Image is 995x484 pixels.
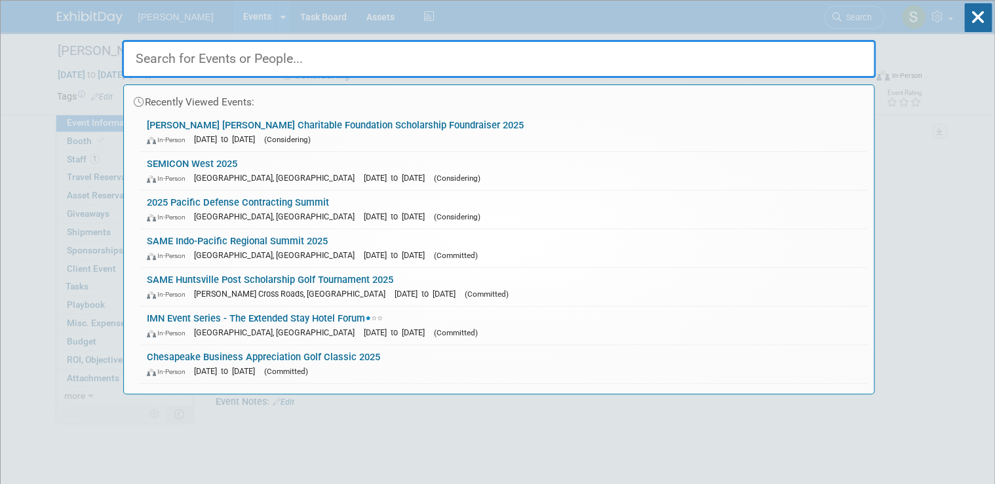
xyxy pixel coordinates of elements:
[140,345,867,383] a: Chesapeake Business Appreciation Golf Classic 2025 In-Person [DATE] to [DATE] (Committed)
[194,289,392,299] span: [PERSON_NAME] Cross Roads, [GEOGRAPHIC_DATA]
[434,174,480,183] span: (Considering)
[147,329,191,337] span: In-Person
[194,134,262,144] span: [DATE] to [DATE]
[434,212,480,221] span: (Considering)
[140,268,867,306] a: SAME Huntsville Post Scholarship Golf Tournament 2025 In-Person [PERSON_NAME] Cross Roads, [GEOGR...
[140,229,867,267] a: SAME Indo-Pacific Regional Summit 2025 In-Person [GEOGRAPHIC_DATA], [GEOGRAPHIC_DATA] [DATE] to [...
[264,367,308,376] span: (Committed)
[147,136,191,144] span: In-Person
[194,366,262,376] span: [DATE] to [DATE]
[122,40,876,78] input: Search for Events or People...
[364,327,431,337] span: [DATE] to [DATE]
[147,290,191,299] span: In-Person
[130,85,867,113] div: Recently Viewed Events:
[395,289,462,299] span: [DATE] to [DATE]
[194,173,361,183] span: [GEOGRAPHIC_DATA], [GEOGRAPHIC_DATA]
[140,152,867,190] a: SEMICON West 2025 In-Person [GEOGRAPHIC_DATA], [GEOGRAPHIC_DATA] [DATE] to [DATE] (Considering)
[364,212,431,221] span: [DATE] to [DATE]
[140,191,867,229] a: 2025 Pacific Defense Contracting Summit In-Person [GEOGRAPHIC_DATA], [GEOGRAPHIC_DATA] [DATE] to ...
[194,327,361,337] span: [GEOGRAPHIC_DATA], [GEOGRAPHIC_DATA]
[140,113,867,151] a: [PERSON_NAME] [PERSON_NAME] Charitable Foundation Scholarship Foundraiser 2025 In-Person [DATE] t...
[194,250,361,260] span: [GEOGRAPHIC_DATA], [GEOGRAPHIC_DATA]
[264,135,311,144] span: (Considering)
[147,174,191,183] span: In-Person
[364,173,431,183] span: [DATE] to [DATE]
[140,307,867,344] a: IMN Event Series - The Extended Stay Hotel Forum In-Person [GEOGRAPHIC_DATA], [GEOGRAPHIC_DATA] [...
[194,212,361,221] span: [GEOGRAPHIC_DATA], [GEOGRAPHIC_DATA]
[147,367,191,376] span: In-Person
[465,289,509,299] span: (Committed)
[364,250,431,260] span: [DATE] to [DATE]
[434,251,478,260] span: (Committed)
[147,213,191,221] span: In-Person
[147,251,191,260] span: In-Person
[434,328,478,337] span: (Committed)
